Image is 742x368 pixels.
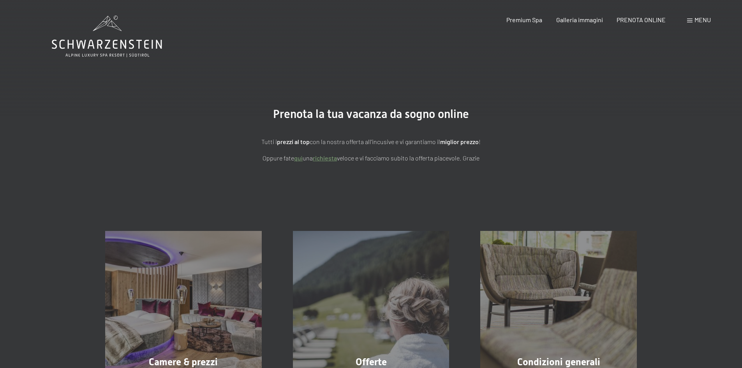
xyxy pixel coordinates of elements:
a: Premium Spa [506,16,542,23]
a: quì [294,154,303,162]
p: Tutti i con la nostra offerta all'incusive e vi garantiamo il ! [176,137,566,147]
a: PRENOTA ONLINE [617,16,666,23]
span: Prenota la tua vacanza da sogno online [273,107,469,121]
span: Menu [694,16,711,23]
span: Condizioni generali [517,356,600,368]
a: richiesta [313,154,337,162]
a: Galleria immagini [556,16,603,23]
span: Offerte [356,356,387,368]
strong: miglior prezzo [440,138,479,145]
p: Oppure fate una veloce e vi facciamo subito la offerta piacevole. Grazie [176,153,566,163]
span: Camere & prezzi [149,356,218,368]
strong: prezzi al top [277,138,310,145]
